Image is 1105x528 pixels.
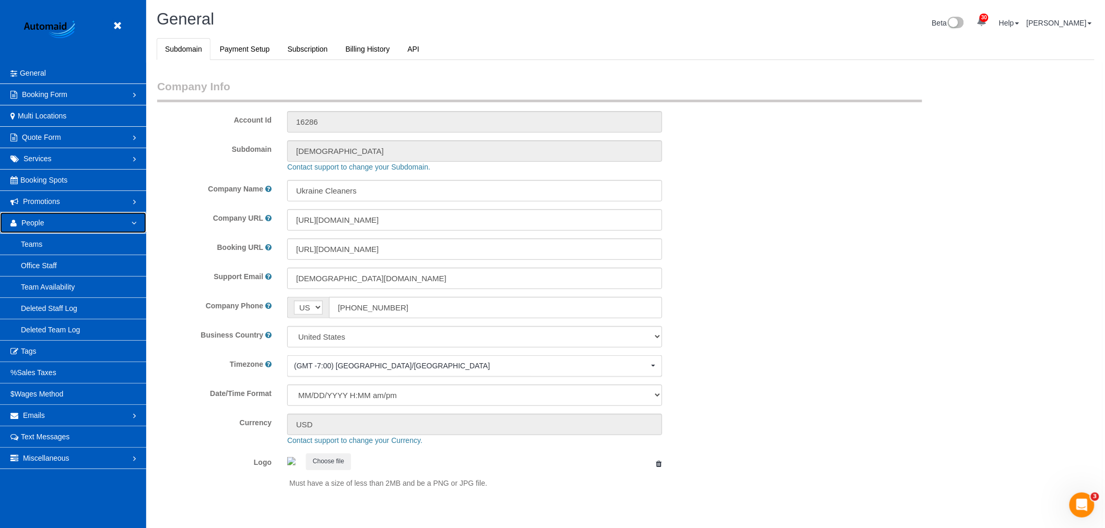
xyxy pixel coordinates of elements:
span: General [20,69,46,77]
a: Payment Setup [211,38,278,60]
label: Timezone [230,359,263,369]
button: (GMT -7:00) [GEOGRAPHIC_DATA]/[GEOGRAPHIC_DATA] [287,355,662,377]
label: Company Phone [206,301,263,311]
a: [PERSON_NAME] [1027,19,1092,27]
label: Logo [149,453,279,467]
p: Must have a size of less than 2MB and be a PNG or JPG file. [289,478,662,488]
a: Help [999,19,1019,27]
span: Multi Locations [18,112,66,120]
span: Text Messages [21,433,69,441]
a: Subdomain [157,38,210,60]
span: (GMT -7:00) [GEOGRAPHIC_DATA]/[GEOGRAPHIC_DATA] [294,361,649,371]
img: New interface [947,17,964,30]
input: Phone [329,297,662,318]
span: Miscellaneous [23,454,69,462]
a: Subscription [279,38,336,60]
label: Support Email [214,271,263,282]
a: Billing History [337,38,398,60]
div: Contact support to change your Currency. [279,435,1060,446]
span: 30 [980,14,989,22]
span: Booking Spots [20,176,67,184]
span: Quote Form [22,133,61,141]
ol: Choose Timezone [287,355,662,377]
iframe: Intercom live chat [1069,493,1095,518]
span: Services [23,154,52,163]
img: Automaid Logo [18,18,84,42]
label: Currency [149,414,279,428]
span: General [157,10,214,28]
label: Company Name [208,184,263,194]
label: Company URL [213,213,263,223]
span: Sales Taxes [17,368,56,377]
img: 8198af147c7ec167676e918a74526ec6ddc48321.png [287,457,296,465]
label: Booking URL [217,242,264,253]
label: Business Country [201,330,263,340]
span: Wages Method [15,390,64,398]
span: Tags [21,347,37,355]
span: Promotions [23,197,60,206]
label: Date/Time Format [149,385,279,399]
div: Contact support to change your Subdomain. [279,162,1060,172]
label: Subdomain [149,140,279,154]
span: Booking Form [22,90,67,99]
label: Account Id [149,111,279,125]
legend: Company Info [157,79,922,102]
span: Emails [23,411,45,419]
a: 30 [971,10,992,33]
span: 3 [1091,493,1099,501]
a: Beta [932,19,965,27]
a: API [399,38,428,60]
button: Choose file [306,453,351,470]
span: People [21,219,44,227]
